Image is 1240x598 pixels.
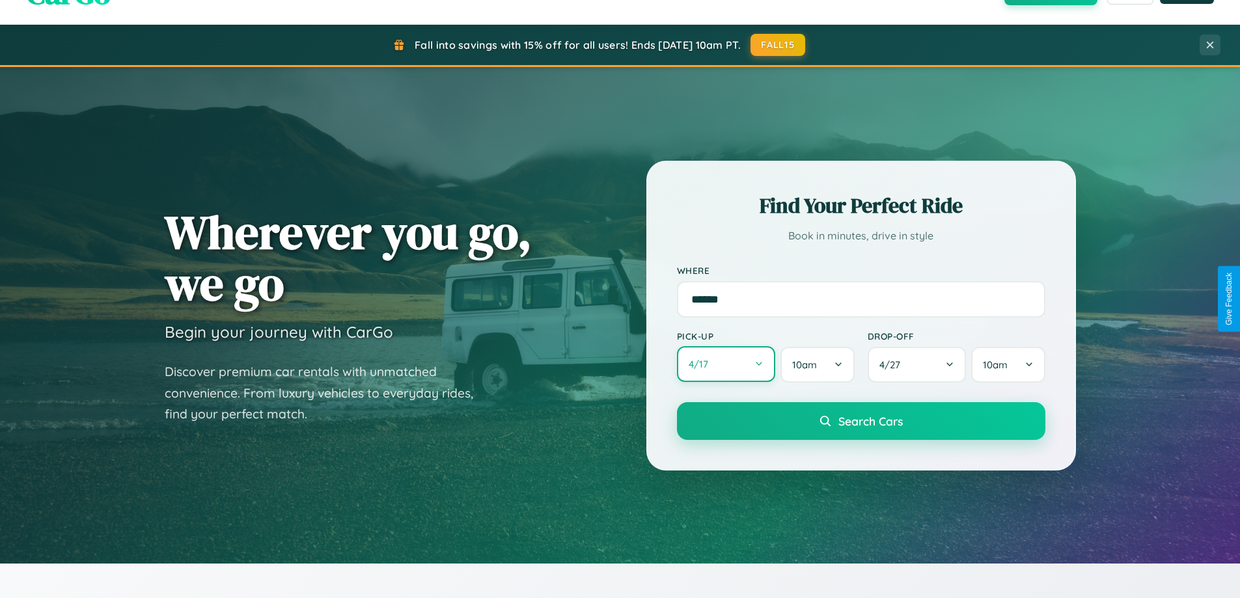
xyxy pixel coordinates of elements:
div: Give Feedback [1224,273,1233,325]
button: 10am [780,347,854,383]
span: 10am [983,359,1008,371]
p: Discover premium car rentals with unmatched convenience. From luxury vehicles to everyday rides, ... [165,361,490,425]
span: 4 / 17 [689,358,715,370]
label: Drop-off [868,331,1045,342]
span: Fall into savings with 15% off for all users! Ends [DATE] 10am PT. [415,38,741,51]
button: 10am [971,347,1045,383]
button: 4/17 [677,346,776,382]
label: Pick-up [677,331,855,342]
h3: Begin your journey with CarGo [165,322,393,342]
span: 4 / 27 [879,359,907,371]
label: Where [677,265,1045,276]
span: Search Cars [838,414,903,428]
span: 10am [792,359,817,371]
p: Book in minutes, drive in style [677,226,1045,245]
button: FALL15 [751,34,805,56]
h2: Find Your Perfect Ride [677,191,1045,220]
button: Search Cars [677,402,1045,440]
h1: Wherever you go, we go [165,206,532,309]
button: 4/27 [868,347,967,383]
